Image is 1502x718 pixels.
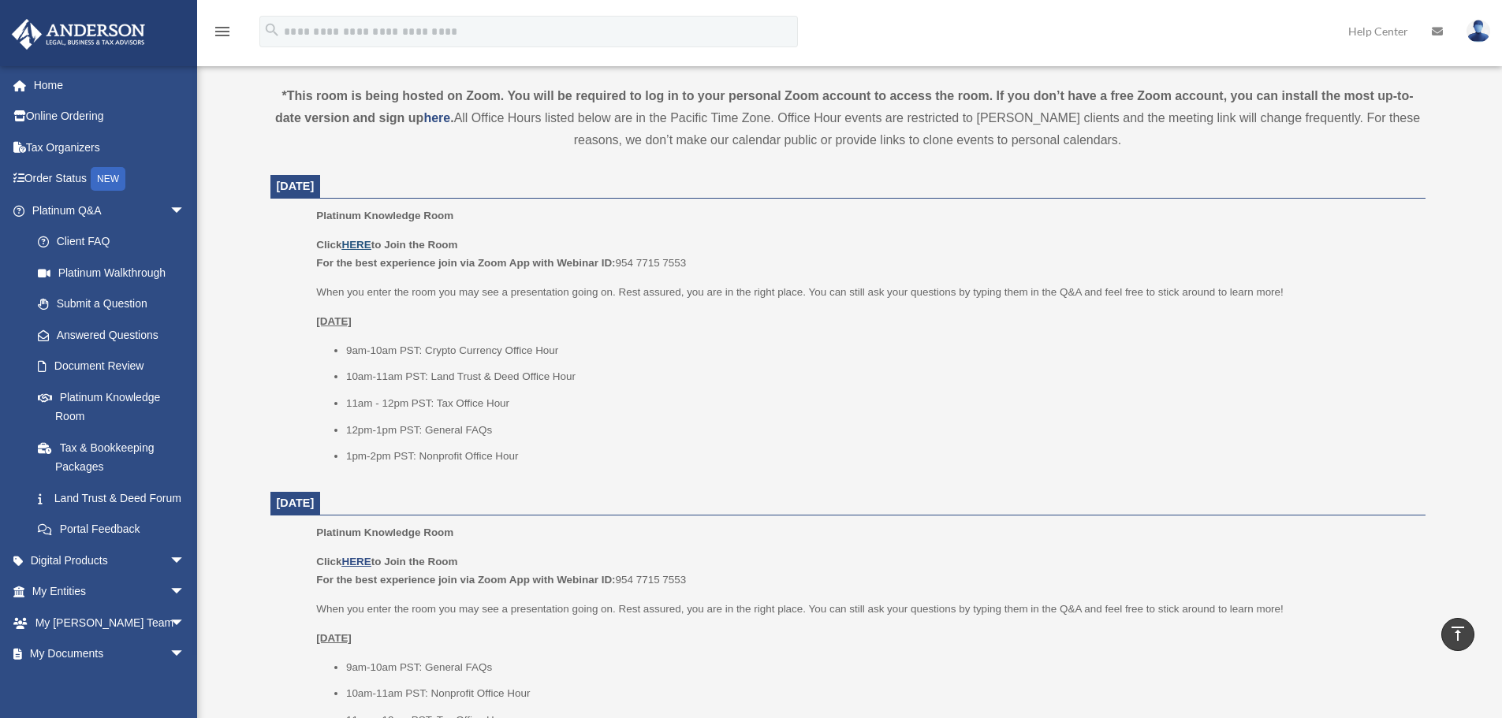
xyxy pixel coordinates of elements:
[316,600,1414,619] p: When you enter the room you may see a presentation going on. Rest assured, you are in the right p...
[263,21,281,39] i: search
[346,447,1414,466] li: 1pm-2pm PST: Nonprofit Office Hour
[11,195,209,226] a: Platinum Q&Aarrow_drop_down
[22,432,209,482] a: Tax & Bookkeeping Packages
[22,226,209,258] a: Client FAQ
[316,552,1414,590] p: 954 7715 7553
[316,574,615,586] b: For the best experience join via Zoom App with Webinar ID:
[91,167,125,191] div: NEW
[22,381,201,432] a: Platinum Knowledge Room
[346,421,1414,440] li: 12pm-1pm PST: General FAQs
[22,257,209,288] a: Platinum Walkthrough
[170,638,201,671] span: arrow_drop_down
[170,545,201,577] span: arrow_drop_down
[22,514,209,545] a: Portal Feedback
[270,85,1426,151] div: All Office Hours listed below are in the Pacific Time Zone. Office Hour events are restricted to ...
[346,341,1414,360] li: 9am-10am PST: Crypto Currency Office Hour
[11,638,209,670] a: My Documentsarrow_drop_down
[7,19,150,50] img: Anderson Advisors Platinum Portal
[450,111,453,125] strong: .
[22,288,209,320] a: Submit a Question
[316,556,457,567] b: Click to Join the Room
[11,607,209,638] a: My [PERSON_NAME] Teamarrow_drop_down
[1441,618,1474,651] a: vertical_align_top
[170,607,201,639] span: arrow_drop_down
[346,684,1414,703] li: 10am-11am PST: Nonprofit Office Hour
[1467,20,1490,43] img: User Pic
[11,545,209,576] a: Digital Productsarrow_drop_down
[11,163,209,195] a: Order StatusNEW
[316,632,352,644] u: [DATE]
[316,283,1414,302] p: When you enter the room you may see a presentation going on. Rest assured, you are in the right p...
[170,195,201,227] span: arrow_drop_down
[316,526,453,538] span: Platinum Knowledge Room
[316,315,352,327] u: [DATE]
[346,367,1414,386] li: 10am-11am PST: Land Trust & Deed Office Hour
[11,132,209,163] a: Tax Organizers
[341,556,371,567] a: HERE
[423,111,450,125] a: here
[316,236,1414,273] p: 954 7715 7553
[22,319,209,351] a: Answered Questions
[277,497,315,509] span: [DATE]
[346,394,1414,413] li: 11am - 12pm PST: Tax Office Hour
[11,69,209,101] a: Home
[316,257,615,269] b: For the best experience join via Zoom App with Webinar ID:
[22,351,209,382] a: Document Review
[213,28,232,41] a: menu
[1448,624,1467,643] i: vertical_align_top
[277,180,315,192] span: [DATE]
[275,89,1414,125] strong: *This room is being hosted on Zoom. You will be required to log in to your personal Zoom account ...
[341,239,371,251] a: HERE
[316,210,453,221] span: Platinum Knowledge Room
[170,576,201,608] span: arrow_drop_down
[11,576,209,608] a: My Entitiesarrow_drop_down
[22,482,209,514] a: Land Trust & Deed Forum
[213,22,232,41] i: menu
[316,239,457,251] b: Click to Join the Room
[346,658,1414,677] li: 9am-10am PST: General FAQs
[11,101,209,132] a: Online Ordering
